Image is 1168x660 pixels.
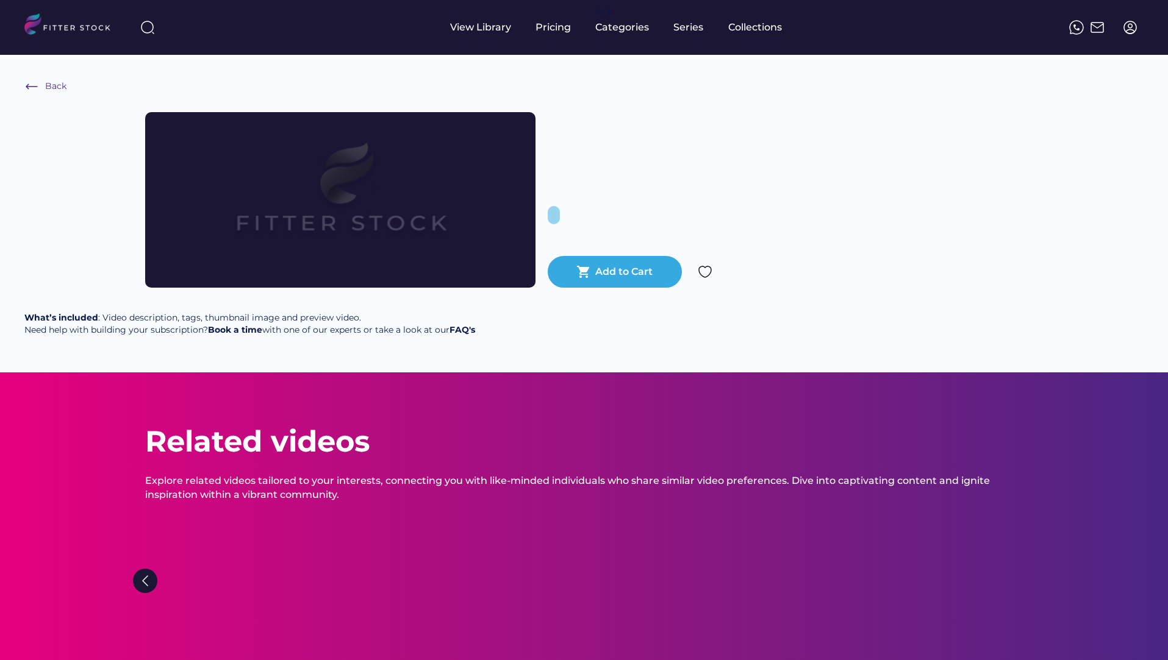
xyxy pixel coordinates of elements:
a: FAQ's [450,324,475,335]
img: Group%201000002322%20%281%29.svg [133,569,157,593]
img: Frame%2051.svg [1090,20,1105,35]
div: Categories [595,21,649,34]
img: Frame%20%286%29.svg [24,79,39,94]
img: meteor-icons_whatsapp%20%281%29.svg [1069,20,1084,35]
img: Frame%2079%20%281%29.svg [184,112,496,288]
div: View Library [450,21,511,34]
div: Pricing [536,21,571,34]
div: Back [45,80,66,93]
a: Book a time [208,324,262,335]
img: LOGO.svg [24,13,121,38]
button: shopping_cart [576,264,591,279]
div: Collections [728,21,782,34]
img: Group%201000002324.svg [698,264,712,279]
div: : Video description, tags, thumbnail image and preview video. Need help with building your subscr... [24,312,475,336]
img: search-normal%203.svg [140,20,155,35]
div: Related videos [145,421,370,462]
div: fvck [595,6,611,18]
div: Add to Cart [595,265,653,279]
div: Series [673,21,704,34]
img: profile-circle.svg [1123,20,1138,35]
div: Explore related videos tailored to your interests, connecting you with like-minded individuals wh... [145,474,1023,502]
strong: What’s included [24,312,98,323]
